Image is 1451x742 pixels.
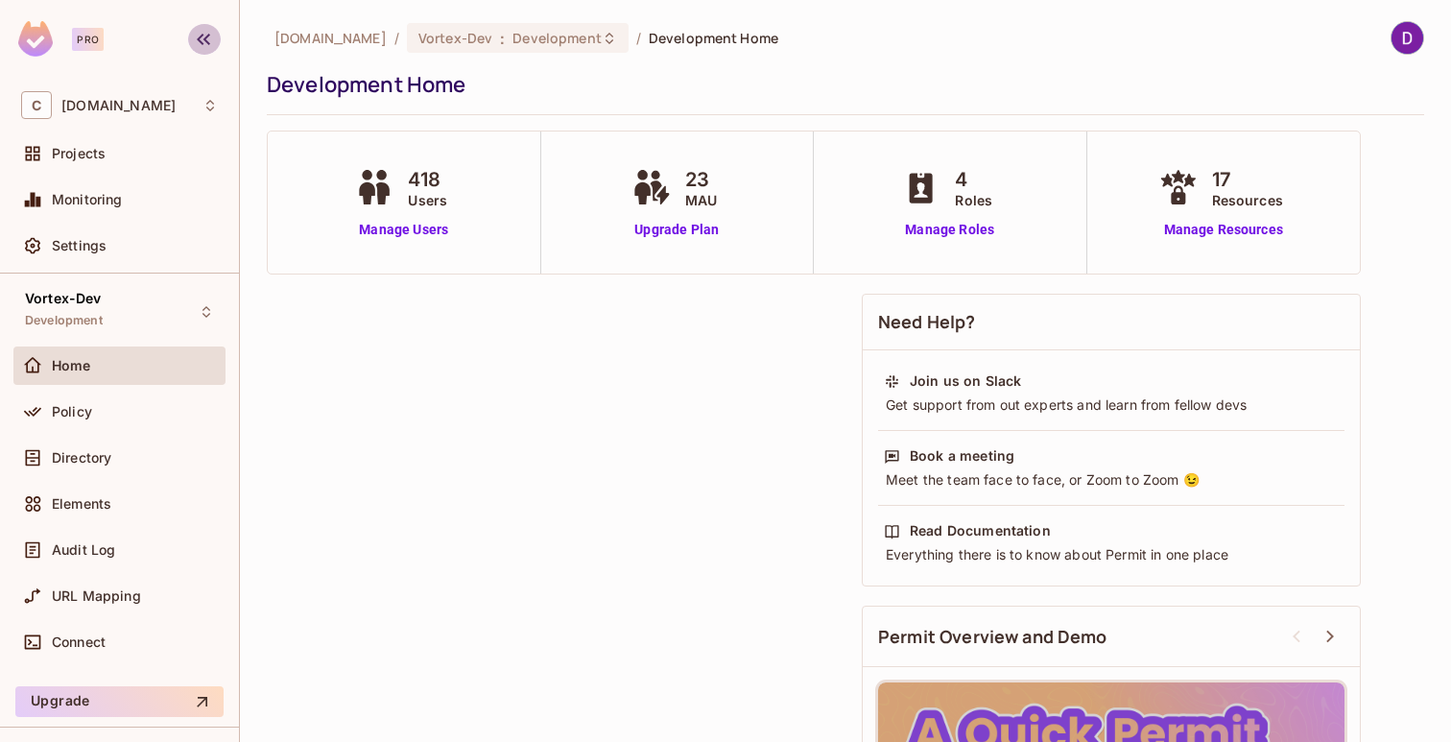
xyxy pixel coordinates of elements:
li: / [636,29,641,47]
span: Audit Log [52,542,115,558]
span: : [499,31,506,46]
a: Manage Roles [897,220,1002,240]
span: C [21,91,52,119]
a: Manage Users [350,220,457,240]
a: Upgrade Plan [628,220,726,240]
div: Meet the team face to face, or Zoom to Zoom 😉 [884,470,1339,490]
span: 418 [408,165,447,194]
span: Vortex-Dev [25,291,102,306]
span: Workspace: consoleconnect.com [61,98,176,113]
span: Development [25,313,103,328]
span: Elements [52,496,111,512]
span: Need Help? [878,310,976,334]
span: Vortex-Dev [418,29,492,47]
span: Connect [52,634,106,650]
span: Resources [1212,190,1283,210]
img: SReyMgAAAABJRU5ErkJggg== [18,21,53,57]
div: Development Home [267,70,1415,99]
li: / [394,29,399,47]
span: MAU [685,190,717,210]
span: Projects [52,146,106,161]
span: Users [408,190,447,210]
div: Join us on Slack [910,371,1021,391]
span: Home [52,358,91,373]
div: Read Documentation [910,521,1051,540]
span: Directory [52,450,111,466]
span: 23 [685,165,717,194]
div: Pro [72,28,104,51]
div: Get support from out experts and learn from fellow devs [884,395,1339,415]
span: 4 [955,165,992,194]
span: the active workspace [274,29,387,47]
a: Manage Resources [1154,220,1293,240]
span: URL Mapping [52,588,141,604]
span: Monitoring [52,192,123,207]
span: Settings [52,238,107,253]
span: Roles [955,190,992,210]
span: Policy [52,404,92,419]
button: Upgrade [15,686,224,717]
span: 17 [1212,165,1283,194]
div: Book a meeting [910,446,1014,466]
div: Everything there is to know about Permit in one place [884,545,1339,564]
span: Development [512,29,601,47]
img: Dave Xiong [1392,22,1423,54]
span: Development Home [649,29,778,47]
span: Permit Overview and Demo [878,625,1107,649]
